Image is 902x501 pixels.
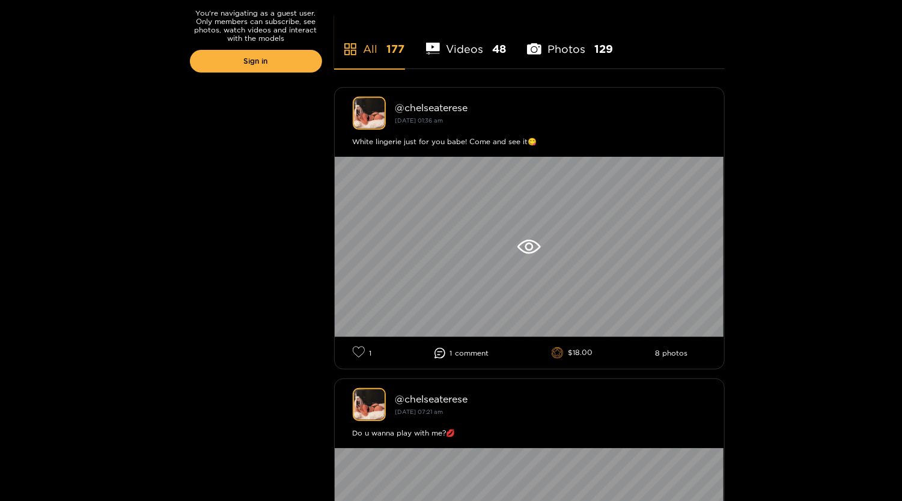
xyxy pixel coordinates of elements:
li: 1 [353,346,372,360]
div: Do u wanna play with me?💋 [353,427,706,439]
span: 129 [594,41,613,56]
div: White lingerie just for you babe! Come and see it😋 [353,136,706,148]
li: Photos [527,14,613,68]
li: $18.00 [552,347,593,359]
span: comment [456,349,489,357]
p: You're navigating as a guest user. Only members can subscribe, see photos, watch videos and inter... [190,9,322,43]
li: 8 photos [655,349,687,357]
small: [DATE] 01:36 am [395,117,443,124]
span: 48 [492,41,506,56]
li: 1 [434,348,489,359]
img: chelseaterese [353,388,386,421]
div: @ chelseaterese [395,393,706,404]
li: All [334,14,405,68]
img: chelseaterese [353,97,386,130]
span: appstore [343,42,358,56]
li: Videos [426,14,507,68]
small: [DATE] 07:21 am [395,408,443,415]
div: @ chelseaterese [395,102,706,113]
span: 177 [387,41,405,56]
a: Sign in [190,50,322,73]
